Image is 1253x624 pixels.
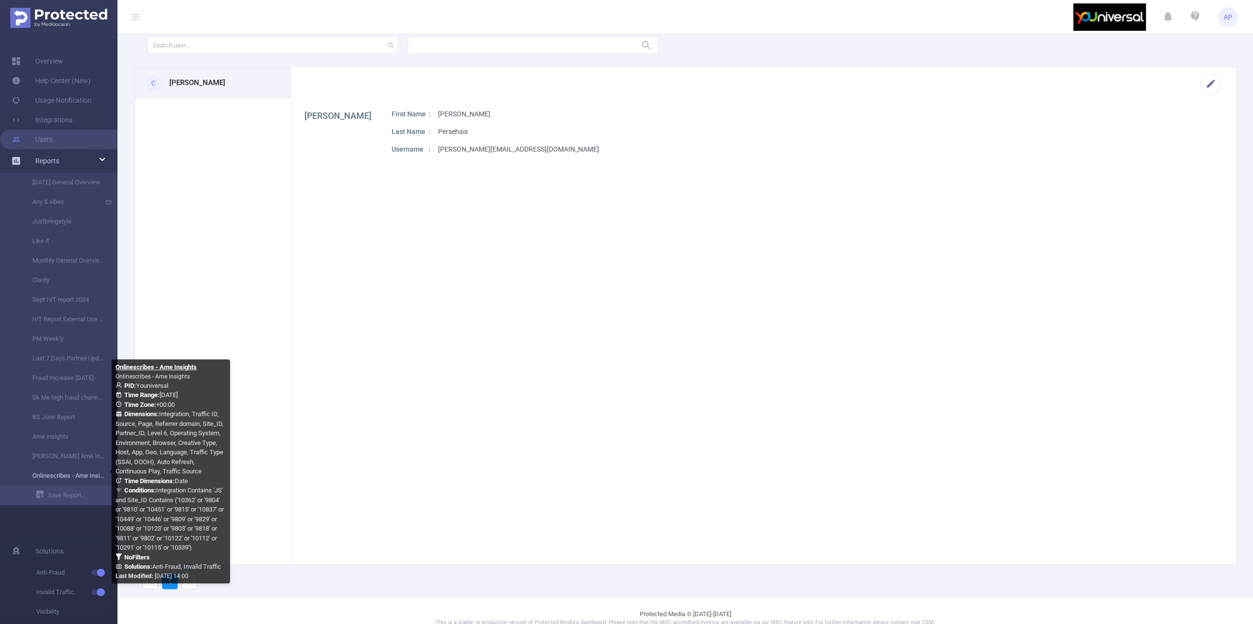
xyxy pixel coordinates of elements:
[124,477,188,485] span: Date
[124,477,175,485] b: Time Dimensions :
[10,8,107,28] img: Protected Media
[438,127,468,137] p: Persehais
[12,130,52,149] a: Users
[36,563,117,582] span: Anti-Fraud
[116,373,190,380] span: Onlinescribes - Ame Insights
[151,73,156,93] span: C
[20,310,106,329] a: IVT Report External Use Last 7 days UTC+1
[124,391,160,399] b: Time Range:
[124,382,136,389] b: PID:
[116,382,224,571] span: Youniversal [DATE] +00:00
[20,173,106,192] a: [DATE] General Overview
[1224,7,1232,27] span: AP
[438,144,599,155] p: [PERSON_NAME][EMAIL_ADDRESS][DOMAIN_NAME]
[147,37,398,54] input: Search user...
[20,388,106,407] a: Sk Me high fraud channels
[20,290,106,310] a: Sept IVT report 2024
[20,270,106,290] a: Clarity
[20,407,106,427] a: BS June Report
[116,573,188,579] span: [DATE] 14:00
[124,563,152,570] b: Solutions :
[116,410,224,475] span: Integration, Traffic ID, Source, Page, Referrer domain, Site_ID, Partner_ID, Level 6, Operating S...
[124,401,156,408] b: Time Zone:
[116,487,224,551] span: Integration Contains 'JS' and Site_ID Contains ('10362' or '9804' or '9810' or '10451' or '9815' ...
[36,582,117,602] span: Invalid Traffic
[36,486,117,505] a: Save Report...
[116,363,197,371] b: Onlinescribes - Ame Insights
[12,90,92,110] a: Usage Notification
[182,574,197,589] li: Next Page
[12,71,91,90] a: Help Center (New)
[20,446,106,466] a: [PERSON_NAME] Ame Insights
[35,157,59,165] span: Reports
[392,127,431,137] p: Last Name
[124,487,156,494] b: Conditions :
[12,110,72,130] a: Integrations
[20,212,106,231] a: Justbringstyle
[304,109,371,122] h1: [PERSON_NAME]
[20,466,106,486] a: Onlinescribes - Ame Insights
[35,151,59,171] a: Reports
[35,541,64,561] span: Solutions
[20,368,106,388] a: Fraud Increase [DATE] -
[20,231,106,251] a: Like it
[142,574,158,589] li: Previous Page
[169,77,225,89] h3: [PERSON_NAME]
[124,410,159,418] b: Dimensions :
[20,192,106,212] a: Any & vibes
[20,349,106,368] a: Last 7 Days Partner Update
[124,554,150,561] b: No Filters
[116,573,153,579] b: Last Modified:
[124,563,221,570] span: Anti-Fraud, Invalid Traffic
[20,427,106,446] a: Ame insights
[20,251,106,270] a: Monthly General Overview JS Yahoo
[116,382,124,388] i: icon: user
[20,329,106,349] a: PM Weekly
[392,109,431,119] p: First Name
[12,51,63,71] a: Overview
[388,42,394,49] i: icon: search
[438,109,490,119] p: [PERSON_NAME]
[36,602,117,622] span: Visibility
[392,144,431,155] p: Username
